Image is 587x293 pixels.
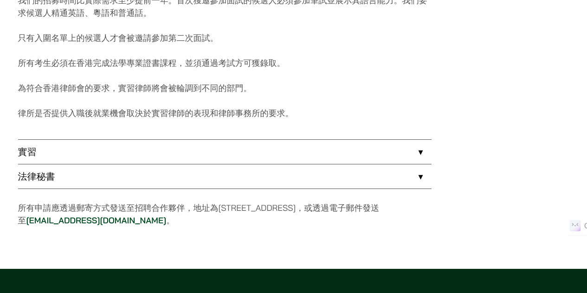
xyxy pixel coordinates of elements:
[18,164,432,189] a: 法律秘書
[18,33,219,43] font: 只有入圍名單上的候選人才會被邀請參加第二次面試。
[18,83,252,93] font: 為符合香港律師會的要求，實習律師將會被輪調到不同的部門。
[26,215,167,226] a: [EMAIL_ADDRESS][DOMAIN_NAME]
[18,140,432,164] a: 實習
[18,58,285,68] font: 所有考生必須在香港完成法學專業證書課程，並須通過考試方可獲錄取。
[166,215,174,226] font: 。
[18,202,380,226] font: 所有申請應透過郵寄方式發送至招聘合作夥伴，地址為[STREET_ADDRESS]，或透過電子郵件發送至
[18,170,55,182] font: 法律秘書
[18,108,294,118] font: 律所是否提供入職後就業機會取決於實習律師的表現和律師事務所的要求。
[18,146,37,158] font: 實習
